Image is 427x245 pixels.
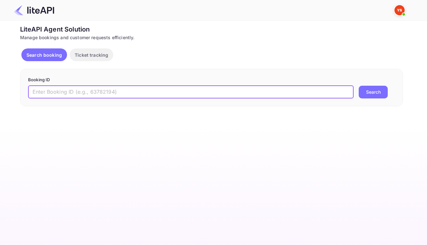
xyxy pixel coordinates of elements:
[28,77,395,83] p: Booking ID
[26,52,62,58] p: Search booking
[20,25,403,34] div: LiteAPI Agent Solution
[394,5,405,15] img: Yandex Support
[14,5,54,15] img: LiteAPI Logo
[28,86,354,98] input: Enter Booking ID (e.g., 63782194)
[359,86,388,98] button: Search
[75,52,108,58] p: Ticket tracking
[20,34,403,41] div: Manage bookings and customer requests efficiently.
